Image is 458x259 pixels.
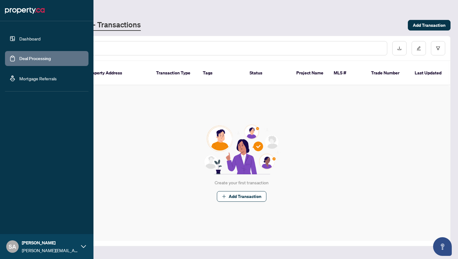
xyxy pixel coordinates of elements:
[436,46,440,50] span: filter
[397,46,402,50] span: download
[83,61,151,85] th: Property Address
[198,61,245,85] th: Tags
[19,76,57,81] a: Mortgage Referrals
[431,41,445,55] button: filter
[392,41,407,55] button: download
[22,239,78,246] span: [PERSON_NAME]
[215,179,269,186] div: Create your first transaction
[201,125,282,174] img: Null State Icon
[19,56,51,61] a: Deal Processing
[329,61,366,85] th: MLS #
[291,61,329,85] th: Project Name
[408,20,451,31] button: Add Transaction
[366,61,410,85] th: Trade Number
[19,36,41,41] a: Dashboard
[22,247,78,254] span: [PERSON_NAME][EMAIL_ADDRESS][DOMAIN_NAME]
[229,191,261,201] span: Add Transaction
[5,6,45,16] img: logo
[433,237,452,256] button: Open asap
[217,191,266,202] button: Add Transaction
[413,20,446,30] span: Add Transaction
[417,46,421,50] span: edit
[410,61,456,85] th: Last Updated By
[151,61,198,85] th: Transaction Type
[9,242,16,251] span: SA
[245,61,291,85] th: Status
[222,194,226,199] span: plus
[412,41,426,55] button: edit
